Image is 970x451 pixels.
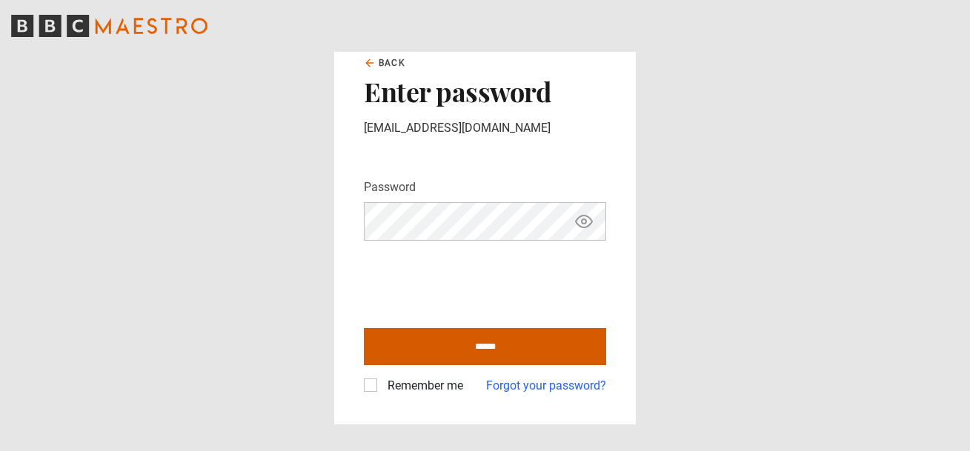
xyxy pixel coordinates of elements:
h2: Enter password [364,76,606,107]
svg: BBC Maestro [11,15,207,37]
label: Remember me [382,377,463,395]
p: [EMAIL_ADDRESS][DOMAIN_NAME] [364,119,606,137]
a: Back [364,56,405,70]
a: Forgot your password? [486,377,606,395]
button: Show password [571,209,597,235]
span: Back [379,56,405,70]
iframe: reCAPTCHA [364,253,589,310]
label: Password [364,178,416,196]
